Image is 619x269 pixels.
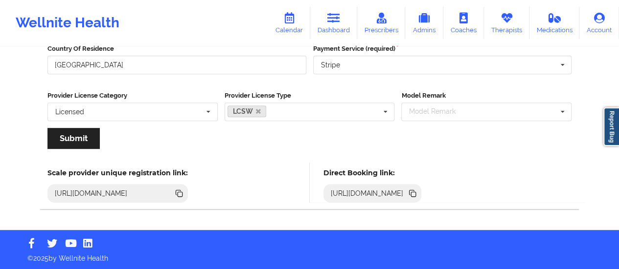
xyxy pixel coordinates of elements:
a: LCSW [228,105,267,117]
div: [URL][DOMAIN_NAME] [51,188,132,198]
p: © 2025 by Wellnite Health [21,247,598,263]
label: Model Remark [401,91,572,101]
a: Coaches [443,7,484,39]
label: Provider License Type [225,91,395,101]
div: Licensed [55,108,84,115]
a: Medications [529,7,580,39]
button: Submit [47,128,100,149]
div: Stripe [321,62,340,68]
label: Provider License Category [47,91,218,101]
a: Dashboard [310,7,357,39]
label: Payment Service (required) [313,44,572,54]
div: [URL][DOMAIN_NAME] [327,188,408,198]
a: Account [579,7,619,39]
div: Model Remark [406,106,469,117]
label: Country Of Residence [47,44,306,54]
a: Therapists [484,7,529,39]
a: Calendar [268,7,310,39]
h5: Scale provider unique registration link: [47,168,188,177]
a: Prescribers [357,7,406,39]
a: Admins [405,7,443,39]
a: Report Bug [603,107,619,146]
h5: Direct Booking link: [323,168,422,177]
